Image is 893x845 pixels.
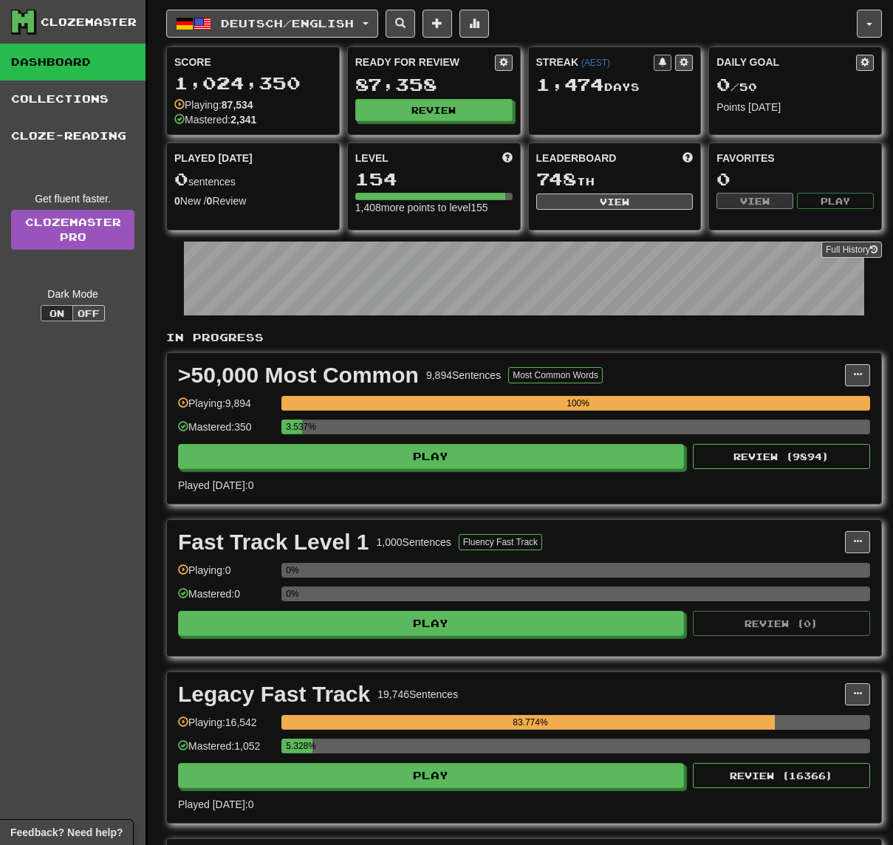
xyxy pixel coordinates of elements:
[286,739,312,753] div: 5.328%
[178,479,253,491] span: Played [DATE]: 0
[174,55,332,69] div: Score
[386,10,415,38] button: Search sentences
[536,170,694,189] div: th
[178,715,274,739] div: Playing: 16,542
[716,151,874,165] div: Favorites
[174,170,332,189] div: sentences
[693,763,870,788] button: Review (16366)
[11,210,134,250] a: ClozemasterPro
[166,10,378,38] button: Deutsch/English
[178,763,684,788] button: Play
[178,683,370,705] div: Legacy Fast Track
[355,75,513,94] div: 87,358
[286,715,774,730] div: 83.774%
[536,168,577,189] span: 748
[72,305,105,321] button: Off
[693,444,870,469] button: Review (9894)
[11,191,134,206] div: Get fluent faster.
[716,100,874,114] div: Points [DATE]
[459,10,489,38] button: More stats
[10,825,123,840] span: Open feedback widget
[682,151,693,165] span: This week in points, UTC
[174,168,188,189] span: 0
[536,75,694,95] div: Day s
[178,531,369,553] div: Fast Track Level 1
[178,563,274,587] div: Playing: 0
[508,367,603,383] button: Most Common Words
[693,611,870,636] button: Review (0)
[355,55,495,69] div: Ready for Review
[178,444,684,469] button: Play
[377,687,458,702] div: 19,746 Sentences
[536,194,694,210] button: View
[178,611,684,636] button: Play
[174,112,256,127] div: Mastered:
[426,368,501,383] div: 9,894 Sentences
[207,195,213,207] strong: 0
[716,81,757,93] span: / 50
[222,99,253,111] strong: 87,534
[230,114,256,126] strong: 2,341
[422,10,452,38] button: Add sentence to collection
[221,17,354,30] span: Deutsch / English
[174,195,180,207] strong: 0
[286,420,302,434] div: 3.537%
[716,170,874,188] div: 0
[502,151,513,165] span: Score more points to level up
[41,305,73,321] button: On
[536,74,604,95] span: 1,474
[178,396,274,420] div: Playing: 9,894
[178,739,274,763] div: Mastered: 1,052
[286,396,870,411] div: 100%
[716,193,793,209] button: View
[11,287,134,301] div: Dark Mode
[174,194,332,208] div: New / Review
[178,364,419,386] div: >50,000 Most Common
[377,535,451,550] div: 1,000 Sentences
[797,193,874,209] button: Play
[174,151,253,165] span: Played [DATE]
[355,170,513,188] div: 154
[581,58,610,68] a: (AEST)
[174,74,332,92] div: 1,024,350
[355,151,389,165] span: Level
[459,534,542,550] button: Fluency Fast Track
[178,420,274,444] div: Mastered: 350
[716,74,731,95] span: 0
[536,55,654,69] div: Streak
[174,97,253,112] div: Playing:
[41,15,137,30] div: Clozemaster
[536,151,617,165] span: Leaderboard
[355,200,513,215] div: 1,408 more points to level 155
[716,55,856,71] div: Daily Goal
[178,586,274,611] div: Mastered: 0
[166,330,882,345] p: In Progress
[821,242,882,258] button: Full History
[178,798,253,810] span: Played [DATE]: 0
[355,99,513,121] button: Review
